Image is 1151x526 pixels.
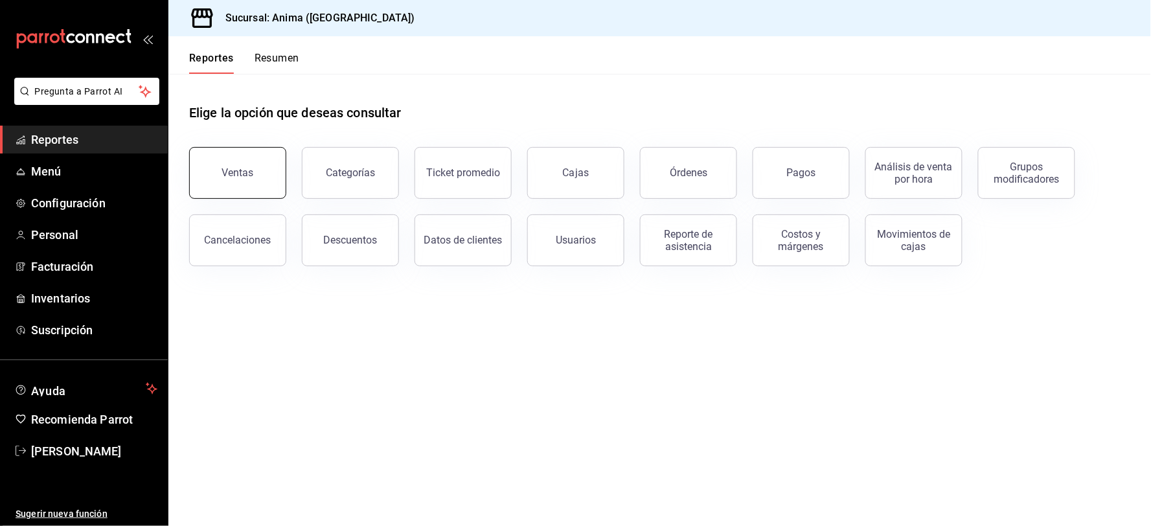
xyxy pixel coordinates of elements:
[31,290,157,307] span: Inventarios
[222,166,254,179] div: Ventas
[31,131,157,148] span: Reportes
[986,161,1067,185] div: Grupos modificadores
[14,78,159,105] button: Pregunta a Parrot AI
[753,214,850,266] button: Costos y márgenes
[563,165,589,181] div: Cajas
[31,226,157,244] span: Personal
[753,147,850,199] button: Pagos
[874,161,954,185] div: Análisis de venta por hora
[31,163,157,180] span: Menú
[302,147,399,199] button: Categorías
[16,507,157,521] span: Sugerir nueva función
[865,214,963,266] button: Movimientos de cajas
[31,194,157,212] span: Configuración
[874,228,954,253] div: Movimientos de cajas
[527,214,624,266] button: Usuarios
[670,166,707,179] div: Órdenes
[556,234,596,246] div: Usuarios
[189,103,402,122] h1: Elige la opción que deseas consultar
[415,214,512,266] button: Datos de clientes
[215,10,415,26] h3: Sucursal: Anima ([GEOGRAPHIC_DATA])
[527,147,624,199] a: Cajas
[648,228,729,253] div: Reporte de asistencia
[9,94,159,108] a: Pregunta a Parrot AI
[324,234,378,246] div: Descuentos
[640,214,737,266] button: Reporte de asistencia
[640,147,737,199] button: Órdenes
[426,166,500,179] div: Ticket promedio
[31,321,157,339] span: Suscripción
[189,147,286,199] button: Ventas
[35,85,139,98] span: Pregunta a Parrot AI
[761,228,841,253] div: Costos y márgenes
[787,166,816,179] div: Pagos
[189,52,299,74] div: navigation tabs
[31,442,157,460] span: [PERSON_NAME]
[415,147,512,199] button: Ticket promedio
[189,214,286,266] button: Cancelaciones
[31,411,157,428] span: Recomienda Parrot
[424,234,503,246] div: Datos de clientes
[978,147,1075,199] button: Grupos modificadores
[255,52,299,74] button: Resumen
[865,147,963,199] button: Análisis de venta por hora
[31,258,157,275] span: Facturación
[189,52,234,74] button: Reportes
[205,234,271,246] div: Cancelaciones
[142,34,153,44] button: open_drawer_menu
[31,381,141,396] span: Ayuda
[326,166,375,179] div: Categorías
[302,214,399,266] button: Descuentos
